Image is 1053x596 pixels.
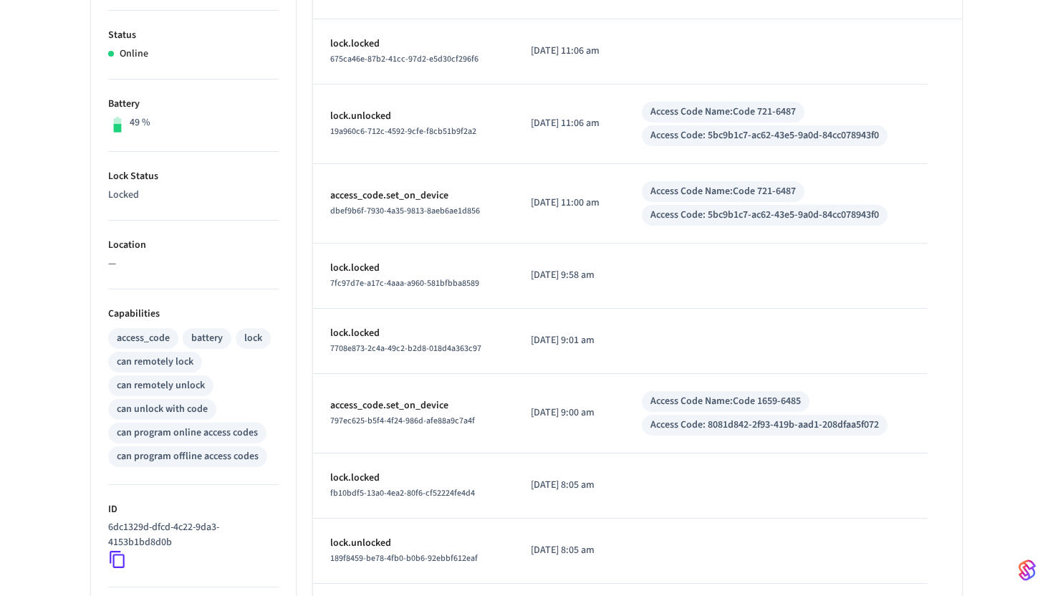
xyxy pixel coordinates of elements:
[650,418,879,433] div: Access Code: 8081d842-2f93-419b-aad1-208dfaa5f072
[108,502,279,517] p: ID
[330,415,475,427] span: 797ec625-b5f4-4f24-986d-afe88a9c7a4f
[531,405,608,420] p: [DATE] 9:00 am
[330,552,478,564] span: 189f8459-be78-4fb0-b0b6-92ebbf612eaf
[108,256,279,271] p: —
[117,355,193,370] div: can remotely lock
[330,109,496,124] p: lock.unlocked
[531,543,608,558] p: [DATE] 8:05 am
[191,331,223,346] div: battery
[531,268,608,283] p: [DATE] 9:58 am
[108,97,279,112] p: Battery
[650,394,801,409] div: Access Code Name: Code 1659-6485
[117,426,258,441] div: can program online access codes
[330,487,475,499] span: fb10bdf5-13a0-4ea2-80f6-cf52224fe4d4
[108,520,273,550] p: 6dc1329d-dfcd-4c22-9da3-4153b1bd8d0b
[531,333,608,348] p: [DATE] 9:01 am
[650,184,796,199] div: Access Code Name: Code 721-6487
[531,478,608,493] p: [DATE] 8:05 am
[531,44,608,59] p: [DATE] 11:06 am
[330,536,496,551] p: lock.unlocked
[108,307,279,322] p: Capabilities
[330,125,476,138] span: 19a960c6-712c-4592-9cfe-f8cb51b9f2a2
[108,188,279,203] p: Locked
[330,188,496,203] p: access_code.set_on_device
[330,277,479,289] span: 7fc97d7e-a17c-4aaa-a960-581bfbba8589
[108,28,279,43] p: Status
[117,331,170,346] div: access_code
[330,205,480,217] span: dbef9b6f-7930-4a35-9813-8aeb6ae1d856
[650,128,879,143] div: Access Code: 5bc9b1c7-ac62-43e5-9a0d-84cc078943f0
[244,331,262,346] div: lock
[531,196,608,211] p: [DATE] 11:00 am
[1019,559,1036,582] img: SeamLogoGradient.69752ec5.svg
[650,208,879,223] div: Access Code: 5bc9b1c7-ac62-43e5-9a0d-84cc078943f0
[330,261,496,276] p: lock.locked
[650,105,796,120] div: Access Code Name: Code 721-6487
[130,115,150,130] p: 49 %
[108,238,279,253] p: Location
[117,402,208,417] div: can unlock with code
[330,471,496,486] p: lock.locked
[531,116,608,131] p: [DATE] 11:06 am
[330,326,496,341] p: lock.locked
[117,378,205,393] div: can remotely unlock
[330,398,496,413] p: access_code.set_on_device
[117,449,259,464] div: can program offline access codes
[330,37,496,52] p: lock.locked
[108,169,279,184] p: Lock Status
[120,47,148,62] p: Online
[330,53,479,65] span: 675ca46e-87b2-41cc-97d2-e5d30cf296f6
[330,342,481,355] span: 7708e873-2c4a-49c2-b2d8-018d4a363c97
